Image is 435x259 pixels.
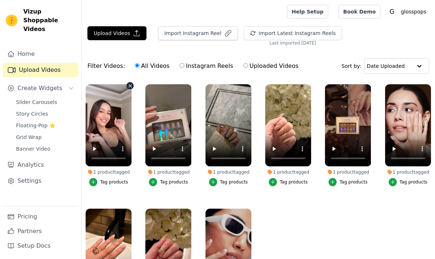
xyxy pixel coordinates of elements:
[12,132,78,142] a: Grid Wrap
[3,224,78,239] a: Partners
[160,179,188,185] div: Tag products
[89,178,128,186] button: Tag products
[158,26,238,40] button: Import Instagram Reel
[287,5,328,19] a: Help Setup
[3,158,78,172] a: Analytics
[329,178,368,186] button: Tag products
[12,97,78,107] a: Slider Carousels
[389,178,428,186] button: Tag products
[126,82,134,89] button: Video Delete
[180,63,184,68] input: Instagram Reels
[342,58,430,74] div: Sort by:
[209,178,248,186] button: Tag products
[390,8,395,15] text: G
[325,169,371,175] div: 1 product tagged
[12,120,78,131] a: Floating-Pop ⭐
[340,179,368,185] div: Tag products
[269,178,308,186] button: Tag products
[16,145,50,152] span: Banner Video
[87,26,146,40] button: Upload Videos
[3,174,78,188] a: Settings
[12,109,78,119] a: Story Circles
[16,110,48,117] span: Story Circles
[3,63,78,77] a: Upload Videos
[220,179,248,185] div: Tag products
[86,169,132,175] div: 1 product tagged
[3,47,78,61] a: Home
[280,179,308,185] div: Tag products
[243,63,248,68] input: Uploaded Videos
[12,144,78,154] a: Banner Video
[17,84,62,93] span: Create Widgets
[179,61,233,71] label: Instagram Reels
[205,169,251,175] div: 1 product tagged
[100,179,128,185] div: Tag products
[400,179,428,185] div: Tag products
[243,61,299,71] label: Uploaded Videos
[149,178,188,186] button: Tag products
[16,98,57,106] span: Slider Carousels
[385,169,431,175] div: 1 product tagged
[6,15,17,26] img: Vizup
[3,209,78,224] a: Pricing
[338,5,380,19] a: Book Demo
[3,81,78,96] button: Create Widgets
[398,5,429,18] p: glosspops
[135,63,140,68] input: All Videos
[386,5,429,18] button: G glosspops
[16,122,55,129] span: Floating-Pop ⭐
[134,61,170,71] label: All Videos
[265,169,311,175] div: 1 product tagged
[270,40,316,46] span: Last imported: [DATE]
[145,169,191,175] div: 1 product tagged
[16,134,42,141] span: Grid Wrap
[3,239,78,253] a: Setup Docs
[244,26,342,40] button: Import Latest Instagram Reels
[23,7,75,34] span: Vizup Shoppable Videos
[87,58,302,74] div: Filter Videos:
